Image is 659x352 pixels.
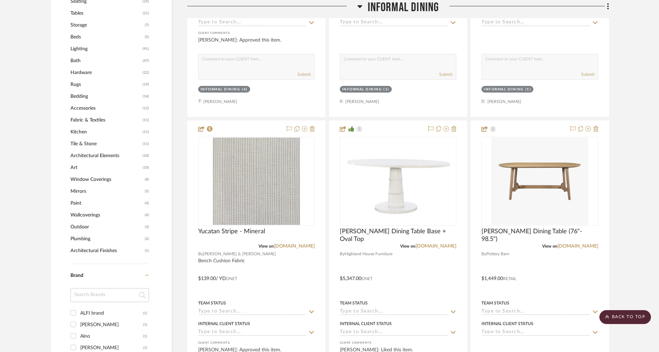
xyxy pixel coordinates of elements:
input: Type to Search… [481,309,590,315]
div: (1) [143,331,147,342]
span: Plumbing [70,233,143,245]
span: (5) [145,31,149,43]
div: 0 [482,137,598,225]
input: Type to Search… [198,329,306,336]
span: View on [259,244,274,248]
input: Type to Search… [481,329,590,336]
span: [PERSON_NAME] & [PERSON_NAME] [203,251,276,257]
div: Internal Client Status [481,321,533,327]
a: [DOMAIN_NAME] [557,244,598,249]
span: Art [70,162,141,174]
span: (91) [143,43,149,54]
span: (5) [145,186,149,197]
span: By [198,251,203,257]
span: (7) [145,20,149,31]
input: Type to Search… [198,20,306,26]
span: (19) [143,79,149,90]
scroll-to-top-button: BACK TO TOP [599,310,651,324]
span: (10) [143,150,149,161]
span: Lighting [70,43,141,55]
span: Window Coverings [70,174,143,185]
input: Search Brands [70,288,149,302]
span: Paint [70,197,143,209]
span: (4) [145,210,149,221]
input: Type to Search… [340,329,448,336]
div: 0 [340,137,456,225]
span: (12) [143,103,149,114]
div: Internal Client Status [340,321,392,327]
div: (1) [383,87,389,92]
span: (22) [143,67,149,78]
span: Tables [70,7,141,19]
span: By [340,251,345,257]
img: Yucatan Stripe - Mineral [213,138,300,225]
div: (4) [242,87,248,92]
button: Submit [298,71,311,78]
span: (11) [143,138,149,149]
button: Submit [439,71,452,78]
span: (47) [143,55,149,66]
div: Informal DIning [484,87,524,92]
span: Kitchen [70,126,141,138]
span: Rugs [70,79,141,90]
span: (14) [143,91,149,102]
div: (1) [143,308,147,319]
div: Alno [80,331,143,342]
div: Internal Client Status [198,321,250,327]
span: View on [400,244,415,248]
span: [PERSON_NAME] Dining Table Base + Oval Top [340,228,456,243]
input: Type to Search… [340,309,448,315]
span: Bedding [70,90,141,102]
a: [DOMAIN_NAME] [274,244,315,249]
span: Bath [70,55,141,67]
div: Team Status [481,300,509,306]
img: Felix Dining Table Base + Oval Top [340,141,456,221]
span: (3) [145,221,149,233]
span: (4) [145,198,149,209]
span: [PERSON_NAME] Dining Table (76"- 98.5") [481,228,598,243]
div: (1) [525,87,531,92]
span: (8) [145,174,149,185]
input: Type to Search… [481,20,590,26]
span: Outdoor [70,221,143,233]
span: Highland House Furniture [345,251,392,257]
div: Team Status [340,300,368,306]
div: ALFI brand [80,308,143,319]
div: (1) [143,319,147,330]
span: Pottery Barn [486,251,509,257]
span: Storage [70,19,143,31]
span: Fabric & Textiles [70,114,141,126]
span: (1) [145,245,149,256]
span: Hardware [70,67,141,79]
div: Team Status [198,300,226,306]
span: Tile & Stone [70,138,141,150]
img: Colin Oval Dining Table (76"- 98.5") [491,138,588,225]
span: Yucatan Stripe - Mineral [198,228,265,235]
span: View on [542,244,557,248]
div: [PERSON_NAME] [80,319,143,330]
span: Architectural Elements [70,150,141,162]
div: Informal DIning [342,87,382,92]
div: [PERSON_NAME]: Approved this item. [198,37,315,51]
span: (2) [145,233,149,244]
span: (10) [143,162,149,173]
span: Beds [70,31,143,43]
span: Wallcoverings [70,209,143,221]
span: Mirrors [70,185,143,197]
span: By [481,251,486,257]
div: Informal DIning [201,87,240,92]
span: Accessories [70,102,141,114]
span: Architectural Finishes [70,245,143,257]
span: (21) [143,8,149,19]
span: (11) [143,115,149,126]
span: Brand [70,273,83,278]
span: (11) [143,126,149,138]
button: Submit [581,71,594,78]
a: [DOMAIN_NAME] [415,244,456,249]
input: Type to Search… [340,20,448,26]
input: Type to Search… [198,309,306,315]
